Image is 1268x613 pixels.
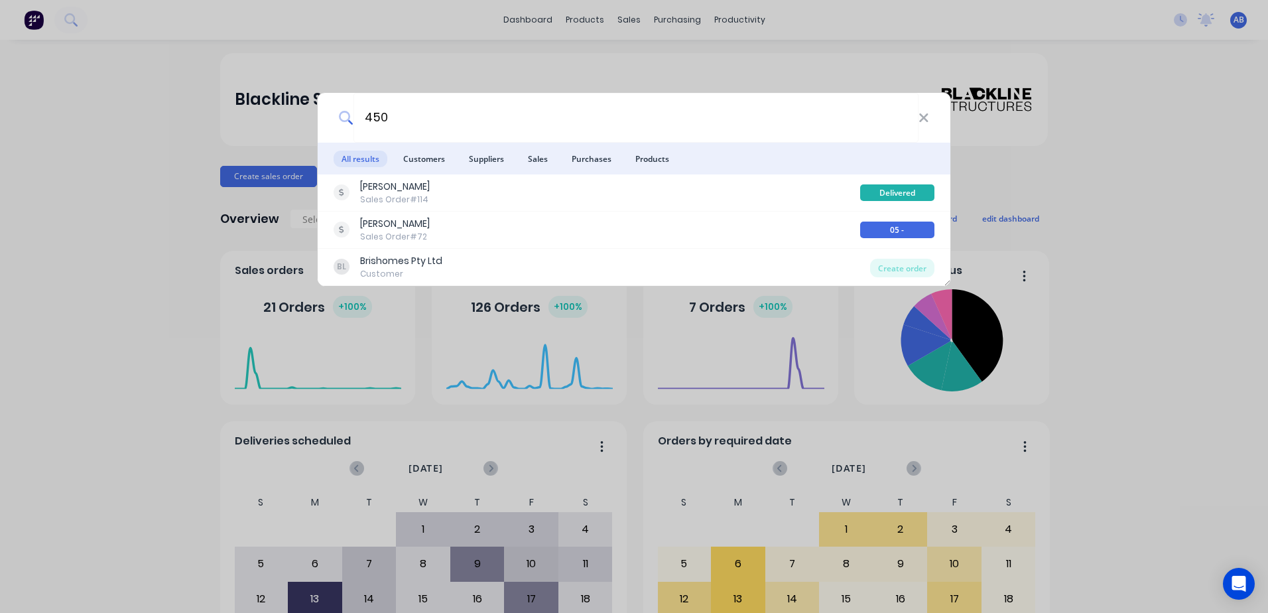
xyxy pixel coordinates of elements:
div: 05 - Engineering & Review [860,222,934,238]
span: Sales [520,151,556,167]
div: Customer [360,268,442,280]
span: Products [627,151,677,167]
input: Start typing a customer or supplier name to create a new order... [353,93,919,143]
div: Sales Order #114 [360,194,430,206]
div: Brishomes Pty Ltd [360,254,442,268]
div: Open Intercom Messenger [1223,568,1255,600]
span: Customers [395,151,453,167]
div: [PERSON_NAME] [360,180,430,194]
div: [PERSON_NAME] [360,217,430,231]
div: Sales Order #72 [360,231,430,243]
div: BL [334,259,349,275]
div: Delivered [860,184,934,201]
span: All results [334,151,387,167]
span: Suppliers [461,151,512,167]
div: Create order [870,259,934,277]
span: Purchases [564,151,619,167]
